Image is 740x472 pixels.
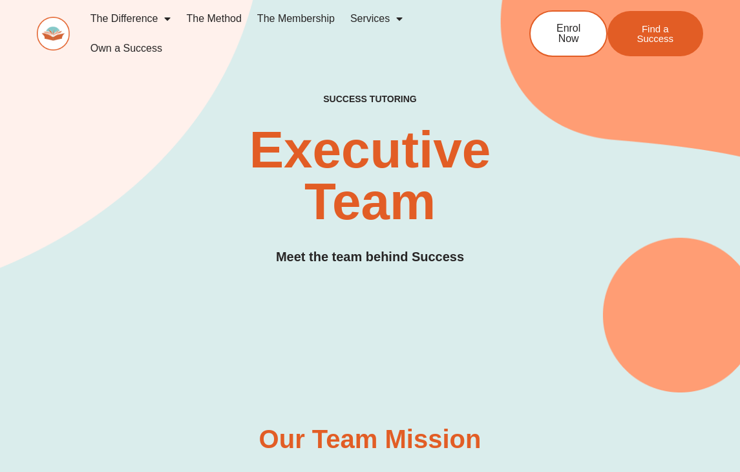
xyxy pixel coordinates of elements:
[219,124,520,228] h2: Executive Team
[550,23,587,44] span: Enrol Now
[249,4,343,34] a: The Membership
[627,24,684,43] span: Find a Success
[259,426,481,452] h3: Our Team Mission
[343,4,410,34] a: Services
[529,10,608,57] a: Enrol Now
[83,34,170,63] a: Own a Success
[83,4,179,34] a: The Difference
[178,4,249,34] a: The Method
[271,94,469,105] h4: SUCCESS TUTORING​
[276,247,464,267] h3: Meet the team behind Success
[608,11,703,56] a: Find a Success
[83,4,491,63] nav: Menu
